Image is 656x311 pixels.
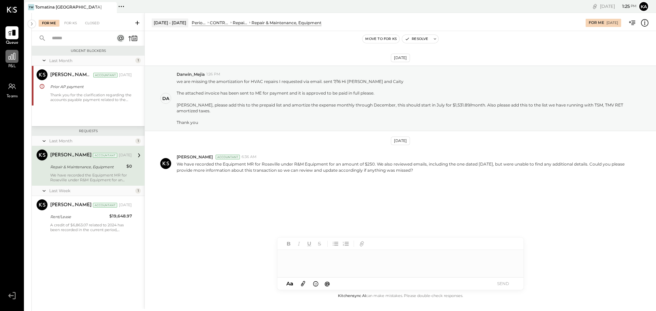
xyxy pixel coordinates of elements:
[82,20,103,27] div: Closed
[6,94,18,100] span: Teams
[489,279,517,288] button: SEND
[391,54,410,62] div: [DATE]
[50,223,132,232] div: A credit of $6,863.07 related to 2024 has been recorded in the current period, resulting in lower...
[233,20,248,26] div: Repairs & Maintenance
[589,20,604,26] div: For Me
[93,73,118,77] div: Accountant
[0,26,24,46] a: Queue
[28,4,34,10] div: TW
[119,153,132,158] div: [DATE]
[119,202,132,208] div: [DATE]
[177,79,627,125] p: we are missing the amortization for HVAC repairs I requested via email. sent 7/16 Hi [PERSON_NAME...
[177,154,213,160] span: [PERSON_NAME]
[0,80,24,100] a: Teams
[192,20,206,26] div: Period P&L
[50,83,130,90] div: Prior AP payment
[126,163,132,170] div: $0
[357,239,366,248] button: Add URL
[210,20,229,26] div: CONTROLLABLE EXPENSES
[325,280,330,287] span: @
[295,239,303,248] button: Italic
[341,239,350,248] button: Ordered List
[135,188,141,194] div: 1
[8,63,16,70] span: P&L
[638,1,649,12] button: Ka
[363,35,399,43] button: Move to for ks
[315,239,324,248] button: Strikethrough
[591,3,598,10] div: copy link
[119,72,132,78] div: [DATE]
[93,203,117,208] div: Accountant
[323,279,332,288] button: @
[600,3,637,10] div: [DATE]
[177,71,205,77] span: Darwin_Mejia
[109,213,132,220] div: $19,648.97
[49,188,134,194] div: Last Week
[135,138,141,144] div: 1
[50,202,92,209] div: [PERSON_NAME]
[284,239,293,248] button: Bold
[35,48,141,53] div: Urgent Blockers
[206,72,220,77] span: 1:26 PM
[49,138,134,144] div: Last Month
[6,40,18,46] span: Queue
[331,239,340,248] button: Unordered List
[216,155,240,159] div: Accountant
[50,152,92,159] div: [PERSON_NAME]
[152,18,188,27] div: [DATE] - [DATE]
[177,161,627,173] p: We have recorded the Equipment MR for Roseville under R&M Equipment for an amount of $250. We als...
[50,164,124,170] div: Repair & Maintenance, Equipment
[0,50,24,70] a: P&L
[402,35,431,43] button: Resolve
[290,280,293,287] span: a
[50,93,132,102] div: Thank you for the clarification regarding the accounts payable payment related to the prior owner...
[606,20,618,25] div: [DATE]
[391,137,410,145] div: [DATE]
[305,239,314,248] button: Underline
[135,58,141,63] div: 1
[242,154,257,160] span: 6:36 AM
[50,173,132,182] div: We have recorded the Equipment MR for Roseville under R&M Equipment for an amount of $250. We als...
[35,129,141,133] div: Requests
[61,20,80,27] div: For KS
[50,213,107,220] div: Rent/Lease
[251,20,322,26] div: Repair & Maintenance, Equipment
[93,153,117,158] div: Accountant
[35,4,102,10] div: Tomatina [GEOGRAPHIC_DATA]
[49,58,134,63] div: Last Month
[162,95,169,102] div: Da
[284,280,295,287] button: Aa
[50,72,92,79] div: [PERSON_NAME] R [PERSON_NAME]
[39,20,59,27] div: For Me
